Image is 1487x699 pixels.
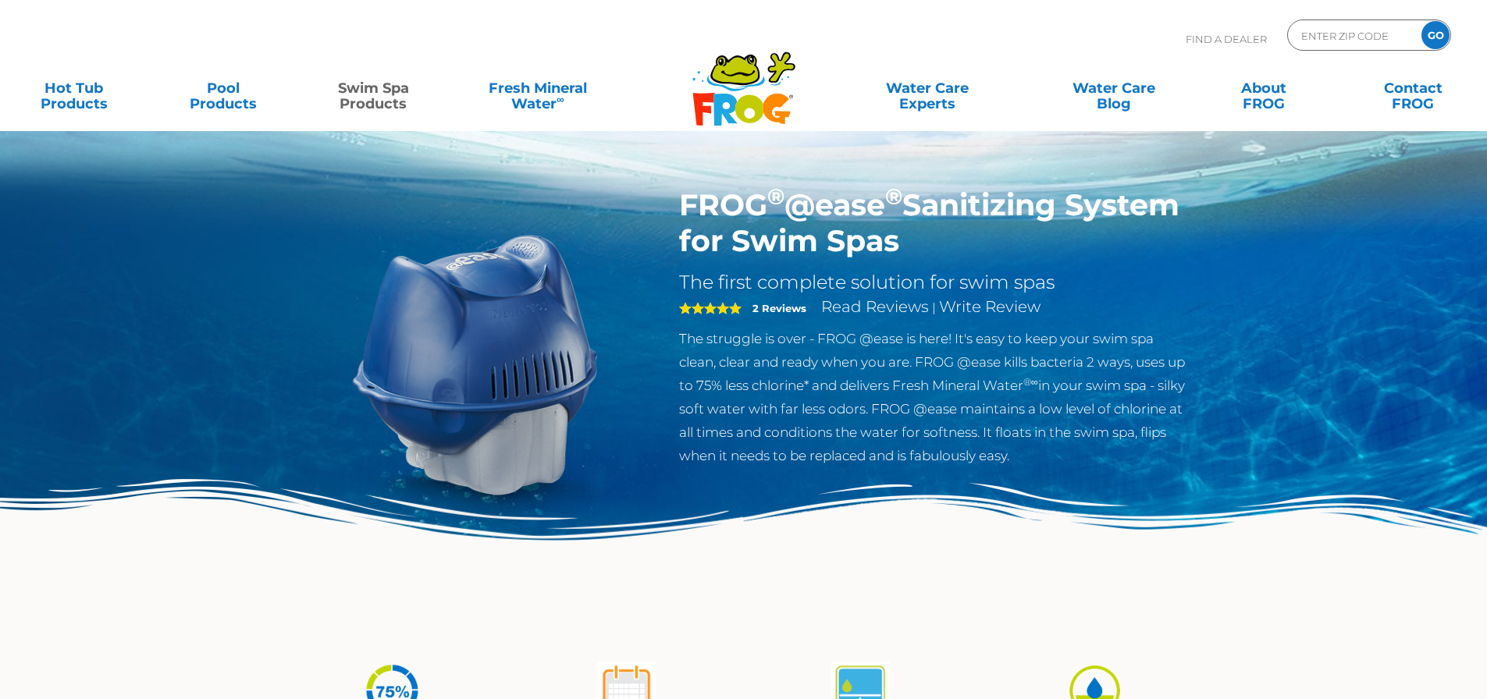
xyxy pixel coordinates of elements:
a: AboutFROG [1205,73,1322,104]
a: Fresh MineralWater∞ [464,73,610,104]
sup: ∞ [557,93,564,105]
input: GO [1421,21,1450,49]
img: Frog Products Logo [684,31,804,126]
span: | [932,300,936,315]
a: Swim SpaProducts [315,73,432,104]
sup: ® [767,183,784,210]
img: ss-@ease-hero.png [299,187,656,545]
strong: 2 Reviews [752,302,806,314]
p: Find A Dealer [1186,20,1267,59]
a: Read Reviews [821,297,929,316]
a: Water CareBlog [1055,73,1172,104]
span: 5 [679,302,742,314]
h1: FROG @ease Sanitizing System for Swim Spas [679,187,1189,259]
sup: ®∞ [1023,376,1038,388]
p: The struggle is over - FROG @ease is here! It's easy to keep your swim spa clean, clear and ready... [679,327,1189,467]
a: PoolProducts [165,73,282,104]
a: Hot TubProducts [16,73,132,104]
a: ContactFROG [1355,73,1471,104]
a: Write Review [939,297,1041,316]
a: Water CareExperts [833,73,1022,104]
h2: The first complete solution for swim spas [679,271,1189,294]
sup: ® [885,183,902,210]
